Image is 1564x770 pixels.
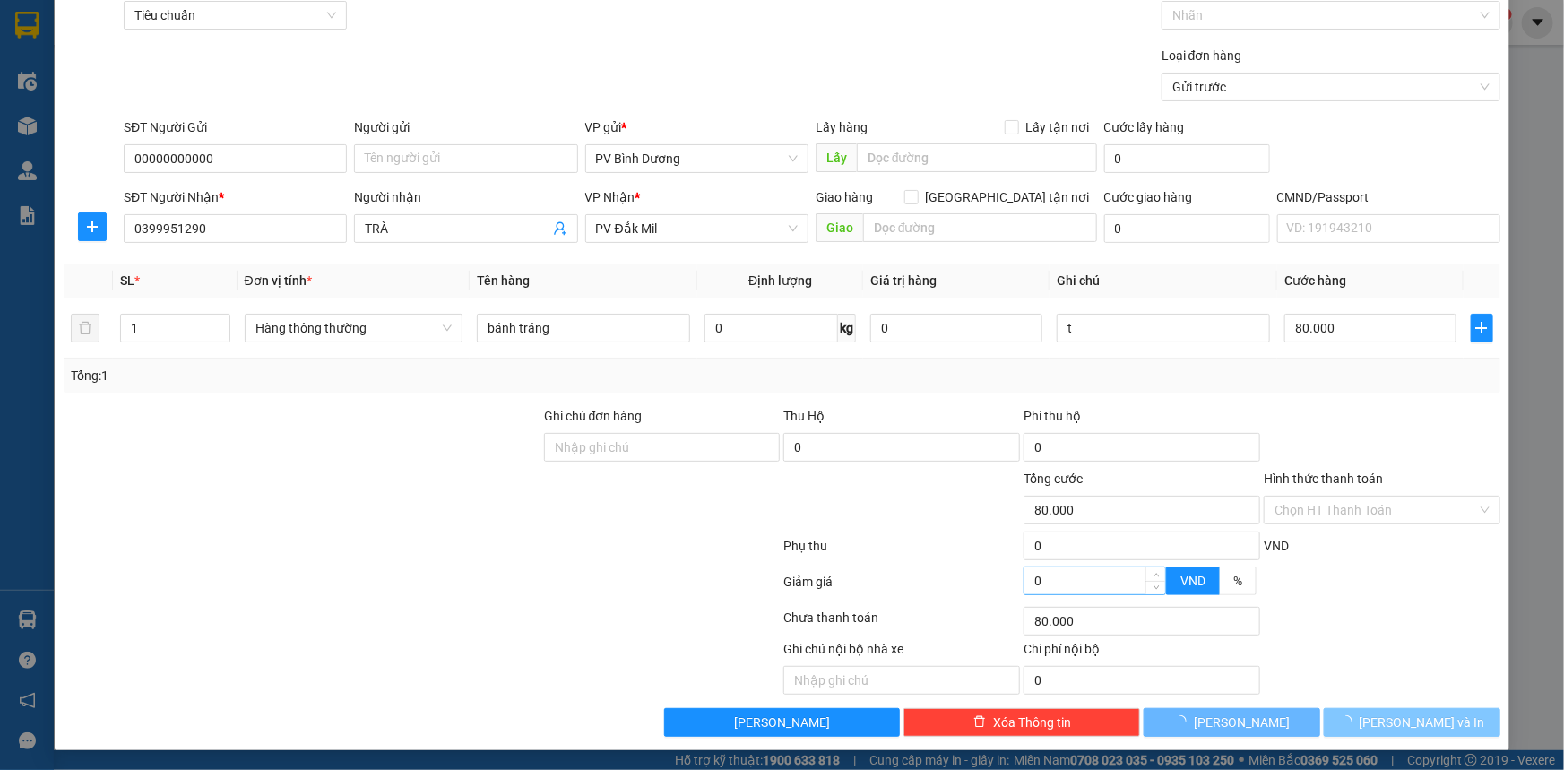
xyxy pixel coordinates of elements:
[1104,214,1270,243] input: Cước giao hàng
[816,213,863,242] span: Giao
[782,608,1023,639] div: Chưa thanh toán
[1144,708,1320,737] button: [PERSON_NAME]
[1050,264,1277,298] th: Ghi chú
[255,315,453,342] span: Hàng thông thường
[78,212,107,241] button: plus
[1162,48,1242,63] label: Loại đơn hàng
[1277,187,1500,207] div: CMND/Passport
[1145,567,1165,581] span: Increase Value
[544,409,643,423] label: Ghi chú đơn hàng
[870,314,1042,342] input: 0
[544,433,781,462] input: Ghi chú đơn hàng
[664,708,901,737] button: [PERSON_NAME]
[1151,569,1162,580] span: up
[120,273,134,288] span: SL
[782,572,1023,603] div: Giảm giá
[782,536,1023,567] div: Phụ thu
[1471,314,1493,342] button: plus
[1145,581,1165,594] span: Decrease Value
[245,273,312,288] span: Đơn vị tính
[596,215,798,242] span: PV Đắk Mil
[1057,314,1270,342] input: Ghi Chú
[863,213,1097,242] input: Dọc đường
[1194,713,1290,732] span: [PERSON_NAME]
[1284,273,1346,288] span: Cước hàng
[1104,144,1270,173] input: Cước lấy hàng
[748,273,812,288] span: Định lượng
[1180,574,1205,588] span: VND
[1024,406,1260,433] div: Phí thu hộ
[1151,583,1162,593] span: down
[783,666,1020,695] input: Nhập ghi chú
[838,314,856,342] span: kg
[477,314,690,342] input: VD: Bàn, Ghế
[816,190,873,204] span: Giao hàng
[1019,117,1097,137] span: Lấy tận nơi
[477,273,530,288] span: Tên hàng
[1024,639,1260,666] div: Chi phí nội bộ
[919,187,1097,207] span: [GEOGRAPHIC_DATA] tận nơi
[1104,190,1193,204] label: Cước giao hàng
[71,314,99,342] button: delete
[783,409,825,423] span: Thu Hộ
[124,187,347,207] div: SĐT Người Nhận
[124,117,347,137] div: SĐT Người Gửi
[71,366,604,385] div: Tổng: 1
[553,221,567,236] span: user-add
[903,708,1140,737] button: deleteXóa Thông tin
[585,117,808,137] div: VP gửi
[1340,715,1360,728] span: loading
[354,187,577,207] div: Người nhận
[354,117,577,137] div: Người gửi
[816,143,857,172] span: Lấy
[1324,708,1500,737] button: [PERSON_NAME] và In
[585,190,635,204] span: VP Nhận
[1264,539,1289,553] span: VND
[596,145,798,172] span: PV Bình Dương
[79,220,106,234] span: plus
[993,713,1071,732] span: Xóa Thông tin
[783,639,1020,666] div: Ghi chú nội bộ nhà xe
[1172,74,1490,100] span: Gửi trước
[1264,472,1383,486] label: Hình thức thanh toán
[1104,120,1185,134] label: Cước lấy hàng
[734,713,830,732] span: [PERSON_NAME]
[857,143,1097,172] input: Dọc đường
[134,2,336,29] span: Tiêu chuẩn
[1360,713,1485,732] span: [PERSON_NAME] và In
[816,120,868,134] span: Lấy hàng
[870,273,937,288] span: Giá trị hàng
[1472,321,1492,335] span: plus
[973,715,986,730] span: delete
[1233,574,1242,588] span: %
[1024,472,1083,486] span: Tổng cước
[1174,715,1194,728] span: loading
